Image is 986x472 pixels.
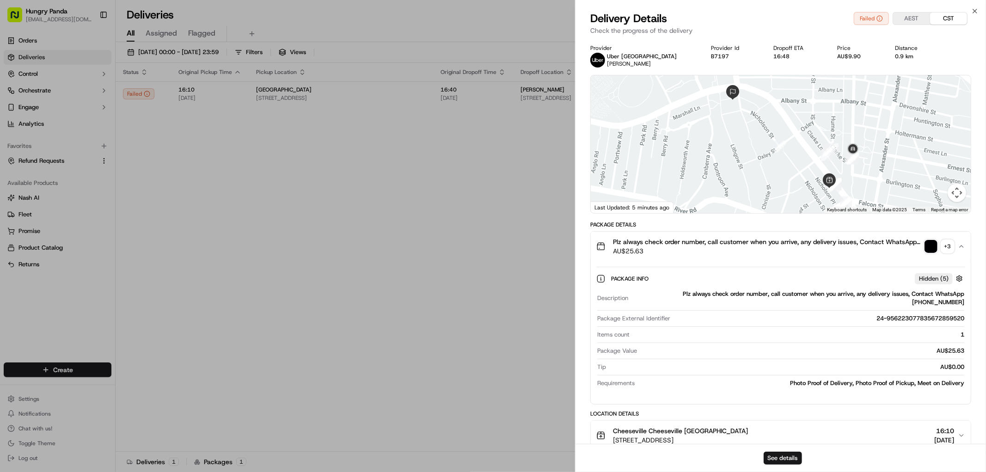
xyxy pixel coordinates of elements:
img: 1736555255976-a54dd68f-1ca7-489b-9aae-adbdc363a1c4 [18,169,26,176]
div: 10 [821,149,833,161]
div: Plz always check order number, call customer when you arrive, any delivery issues, Contact WhatsA... [591,261,971,404]
span: API Documentation [87,207,148,216]
button: See all [143,118,168,129]
span: Map data ©2025 [872,207,907,212]
a: Open this area in Google Maps (opens a new window) [593,201,624,213]
span: Requirements [597,379,635,387]
div: Package Details [590,221,971,228]
button: photo_proof_of_pickup image+3 [925,240,954,253]
div: AU$0.00 [610,363,964,371]
a: 💻API Documentation [74,203,152,220]
img: 8016278978528_b943e370aa5ada12b00a_72.png [19,88,36,105]
div: Provider Id [711,44,759,52]
img: Asif Zaman Khan [9,159,24,174]
a: Powered byPylon [65,229,112,236]
div: 8 [840,196,852,208]
span: Items count [597,331,630,339]
button: Keyboard shortcuts [827,207,867,213]
a: Terms (opens in new tab) [913,207,925,212]
div: 13 [845,152,857,164]
div: 2 [774,141,786,153]
img: Google [593,201,624,213]
button: AEST [893,12,930,25]
img: photo_proof_of_pickup image [925,240,937,253]
span: 8月27日 [82,168,104,176]
div: AU$25.63 [641,347,964,355]
img: 1736555255976-a54dd68f-1ca7-489b-9aae-adbdc363a1c4 [9,88,26,105]
img: uber-new-logo.jpeg [590,53,605,67]
span: Package External Identifier [597,314,670,323]
div: 16:48 [773,53,823,60]
div: AU$9.90 [838,53,881,60]
input: Got a question? Start typing here... [24,60,166,69]
button: CST [930,12,967,25]
img: Nash [9,9,28,28]
div: Distance [895,44,937,52]
p: Welcome 👋 [9,37,168,52]
button: See details [764,452,802,465]
div: Photo Proof of Delivery, Photo Proof of Pickup, Meet on Delivery [638,379,964,387]
span: Delivery Details [590,11,667,26]
span: Description [597,294,628,302]
button: B7197 [711,53,729,60]
div: We're available if you need us! [42,98,127,105]
button: Map camera controls [948,184,966,202]
span: [PERSON_NAME] [607,60,651,67]
a: Report a map error [931,207,968,212]
span: Package Info [611,275,650,282]
span: 16:10 [934,426,954,435]
a: 📗Knowledge Base [6,203,74,220]
span: Cheeseville Cheeseville [GEOGRAPHIC_DATA] [613,426,748,435]
div: 15 [847,153,859,165]
span: 9月17日 [36,143,57,151]
div: 0.9 km [895,53,937,60]
span: [STREET_ADDRESS] [613,435,748,445]
span: Hidden ( 5 ) [919,275,949,283]
div: Provider [590,44,696,52]
div: 24-956223077835672859520 [674,314,964,323]
div: Plz always check order number, call customer when you arrive, any delivery issues, Contact WhatsA... [632,290,964,306]
button: Failed [854,12,889,25]
div: Start new chat [42,88,152,98]
span: Tip [597,363,606,371]
span: AU$25.63 [613,246,921,256]
button: Plz always check order number, call customer when you arrive, any delivery issues, Contact WhatsA... [591,232,971,261]
div: Last Updated: 5 minutes ago [591,202,674,213]
p: Check the progress of the delivery [590,26,971,35]
div: 11 [827,143,839,155]
span: [DATE] [934,435,954,445]
button: Start new chat [157,91,168,102]
span: Knowledge Base [18,207,71,216]
button: Hidden (5) [915,273,965,284]
div: 💻 [78,208,86,215]
span: Plz always check order number, call customer when you arrive, any delivery issues, Contact WhatsA... [613,237,921,246]
div: Past conversations [9,120,62,128]
span: • [77,168,80,176]
div: 1 [633,331,964,339]
div: Dropoff ETA [773,44,823,52]
div: 12 [823,144,835,156]
div: Price [838,44,881,52]
span: [PERSON_NAME] [29,168,75,176]
div: Location Details [590,410,971,417]
p: Uber [GEOGRAPHIC_DATA] [607,53,677,60]
span: • [31,143,34,151]
div: 📗 [9,208,17,215]
div: + 3 [941,240,954,253]
span: Pylon [92,229,112,236]
span: Package Value [597,347,637,355]
button: Cheeseville Cheeseville [GEOGRAPHIC_DATA][STREET_ADDRESS]16:10[DATE] [591,421,971,450]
